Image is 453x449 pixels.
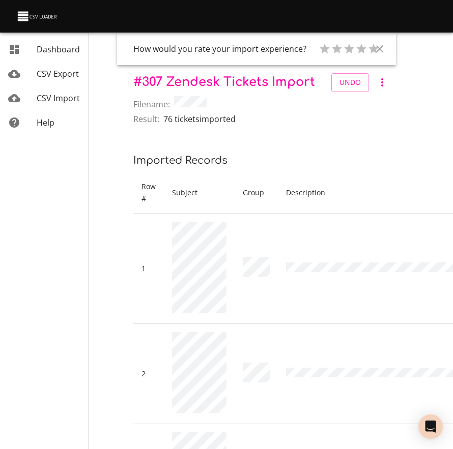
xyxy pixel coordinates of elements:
[133,113,159,125] span: Result:
[133,98,170,110] span: Filename:
[235,172,278,214] th: Group
[133,42,306,56] h6: How would you rate your import experience?
[367,37,392,61] button: Close
[418,414,443,439] div: Open Intercom Messenger
[37,44,80,55] span: Dashboard
[133,214,164,324] td: 1
[133,155,228,166] span: Imported records
[133,75,315,89] span: # 307 Zendesk Tickets Import
[37,117,54,128] span: Help
[37,93,80,104] span: CSV Import
[37,68,79,79] span: CSV Export
[133,172,164,214] th: Row #
[164,172,235,214] th: Subject
[339,76,361,89] span: Undo
[163,113,236,125] p: 76 tickets imported
[331,73,369,92] button: Undo
[16,9,59,23] img: CSV Loader
[133,324,164,424] td: 2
